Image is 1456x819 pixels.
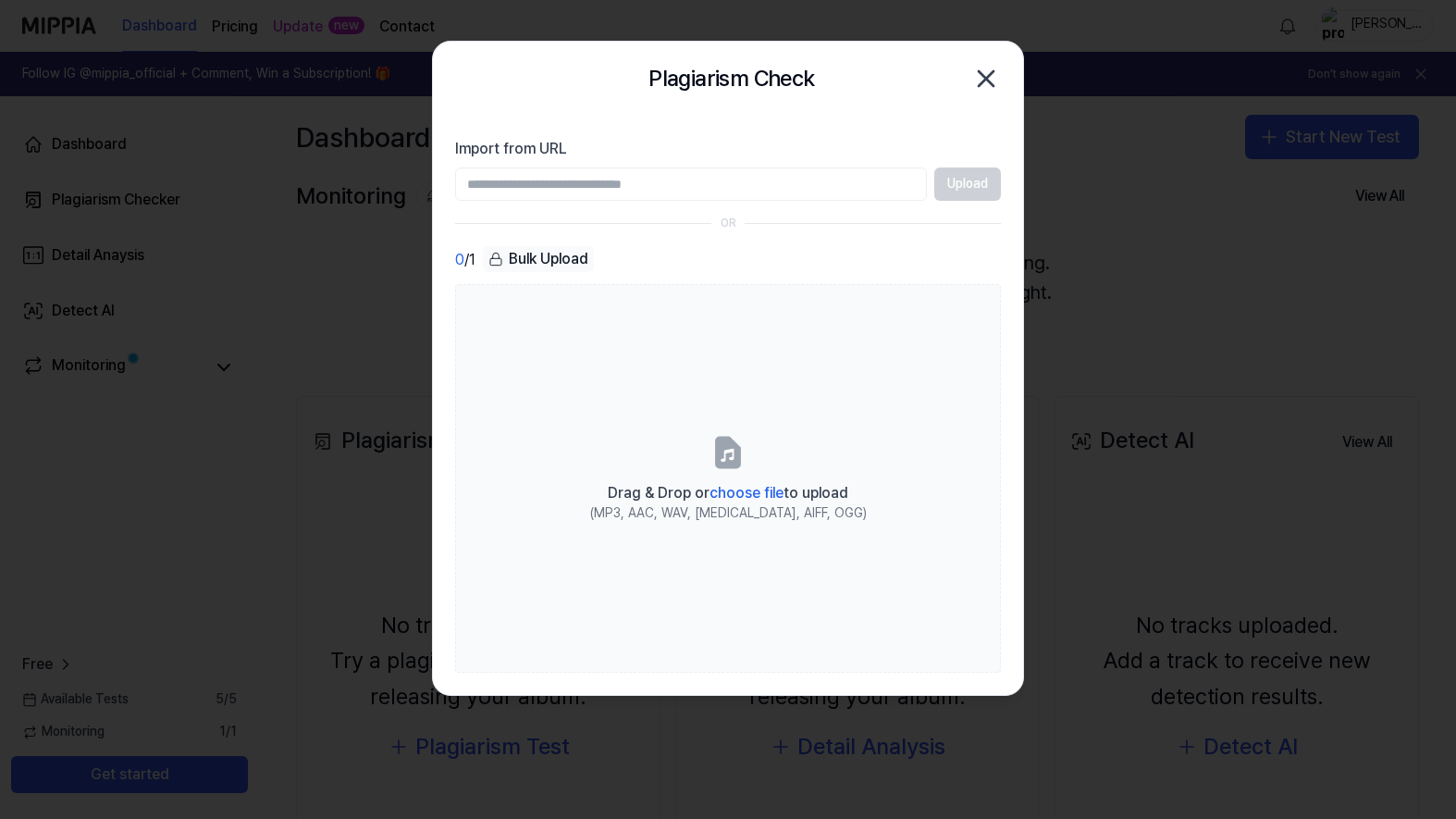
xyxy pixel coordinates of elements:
div: / 1 [455,246,475,273]
span: 0 [455,249,464,271]
button: Bulk Upload [483,246,594,273]
div: Bulk Upload [483,246,594,272]
span: Drag & Drop or to upload [608,484,848,502]
div: OR [721,216,736,231]
span: choose file [709,484,784,502]
h2: Plagiarism Check [648,61,814,96]
label: Import from URL [455,138,1001,160]
div: (MP3, AAC, WAV, [MEDICAL_DATA], AIFF, OGG) [590,504,867,523]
